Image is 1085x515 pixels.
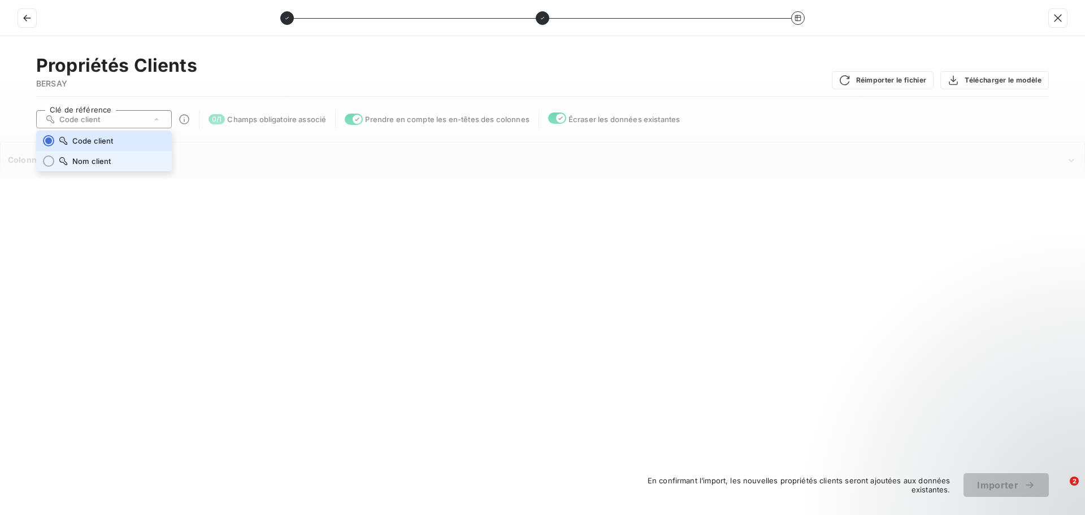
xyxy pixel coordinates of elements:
span: Code client [59,115,101,124]
span: Colonne1 [8,155,45,165]
h2: Propriétés Clients [36,54,197,77]
span: En confirmant l’import, les nouvelles propriétés clients seront ajoutées aux données existantes. [639,476,950,494]
button: Importer [964,473,1049,497]
span: 0 / 1 [209,114,225,124]
span: Écraser les données existantes [568,115,680,124]
span: Code client [72,136,114,145]
span: 2 [1070,477,1079,486]
span: Nom client [72,157,111,166]
span: BERSAY [36,78,197,89]
th: Colonne1 [1,142,1085,179]
iframe: Intercom notifications message [859,405,1085,484]
iframe: Intercom live chat [1047,477,1074,504]
button: Réimporter le fichier [832,71,934,89]
button: Télécharger le modèle [940,71,1049,89]
span: Champs obligatoire associé [227,115,326,124]
span: Prendre en compte les en-têtes des colonnes [365,115,529,124]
